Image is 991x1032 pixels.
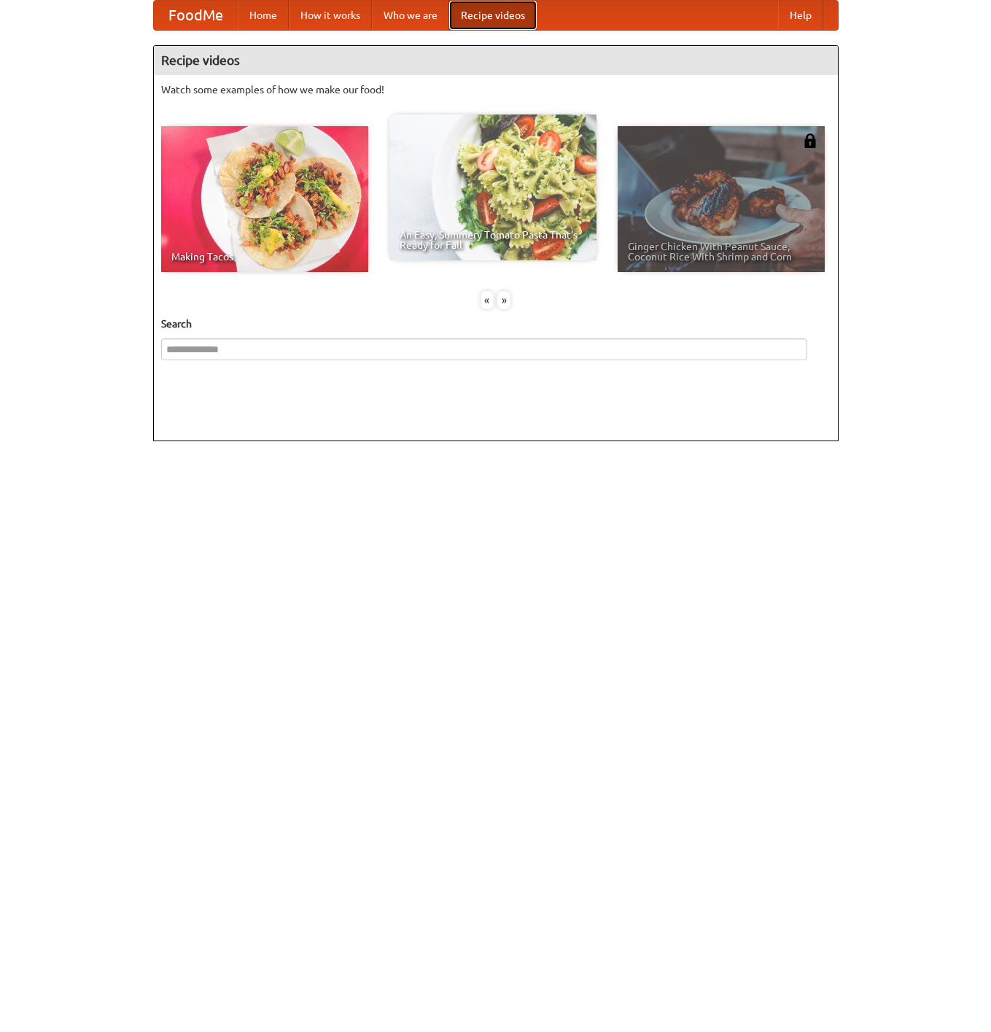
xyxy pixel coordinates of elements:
h4: Recipe videos [154,46,838,75]
span: An Easy, Summery Tomato Pasta That's Ready for Fall [400,230,586,250]
a: How it works [289,1,372,30]
a: Recipe videos [449,1,537,30]
a: An Easy, Summery Tomato Pasta That's Ready for Fall [389,115,596,260]
h5: Search [161,317,831,331]
a: Home [238,1,289,30]
a: FoodMe [154,1,238,30]
img: 483408.png [803,133,817,148]
span: Making Tacos [171,252,358,262]
div: « [481,291,494,309]
div: » [497,291,510,309]
a: Help [778,1,823,30]
p: Watch some examples of how we make our food! [161,82,831,97]
a: Who we are [372,1,449,30]
a: Making Tacos [161,126,368,272]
